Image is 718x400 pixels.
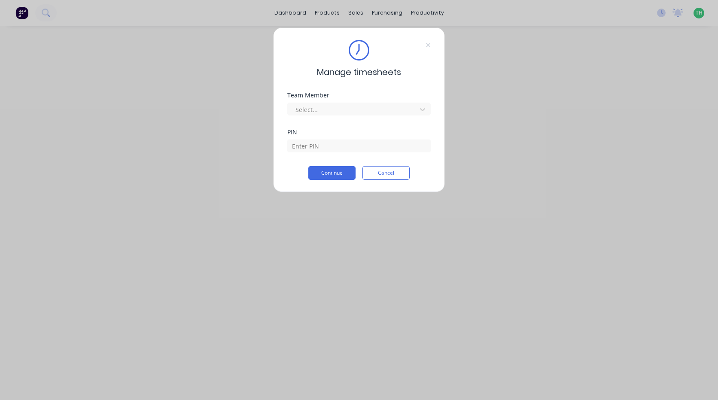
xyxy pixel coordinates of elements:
[287,129,431,135] div: PIN
[308,166,356,180] button: Continue
[317,66,401,79] span: Manage timesheets
[287,139,431,152] input: Enter PIN
[287,92,431,98] div: Team Member
[362,166,410,180] button: Cancel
